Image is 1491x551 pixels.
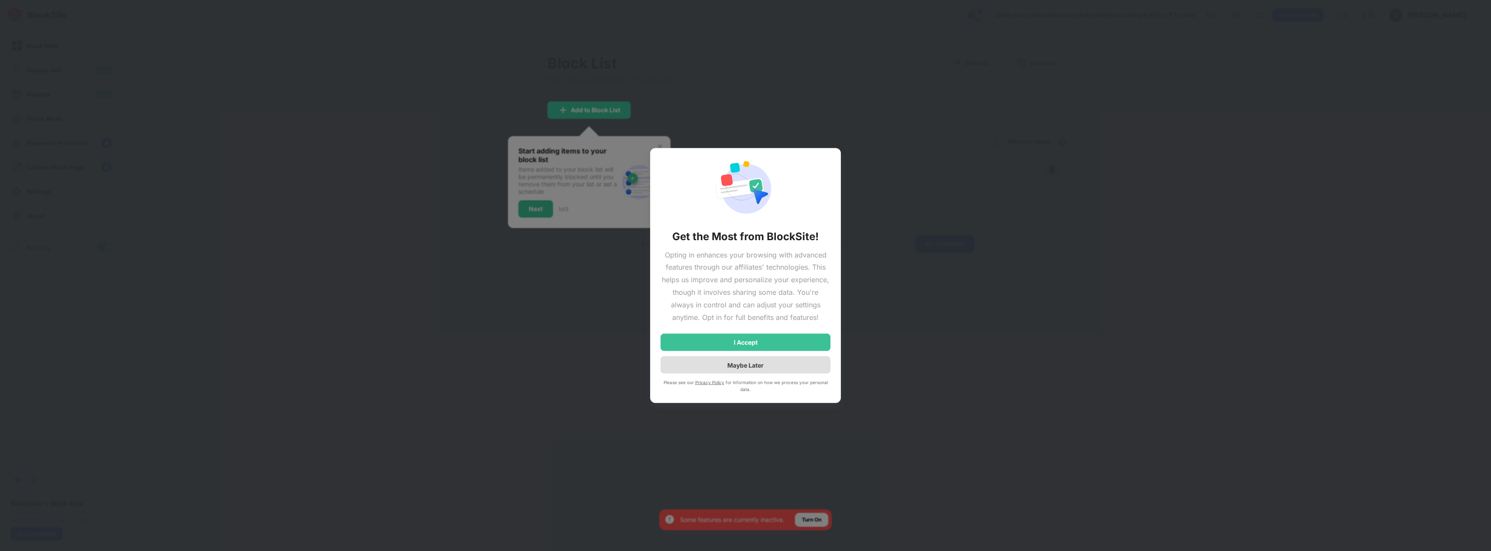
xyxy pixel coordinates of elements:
[734,339,758,346] div: I Accept
[661,379,830,393] div: Please see our for information on how we process your personal data.
[672,229,819,243] div: Get the Most from BlockSite!
[661,248,830,323] div: Opting in enhances your browsing with advanced features through our affiliates' technologies. Thi...
[714,158,777,219] img: action-permission-required.svg
[727,361,764,368] div: Maybe Later
[695,380,724,385] a: Privacy Policy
